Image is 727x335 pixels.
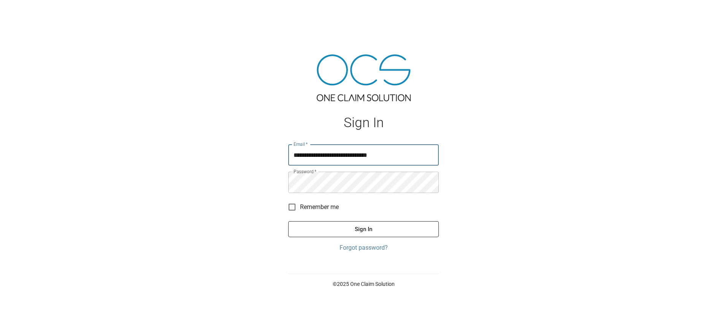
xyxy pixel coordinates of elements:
[288,221,439,237] button: Sign In
[300,203,339,212] span: Remember me
[9,5,40,20] img: ocs-logo-white-transparent.png
[288,280,439,288] p: © 2025 One Claim Solution
[317,54,411,101] img: ocs-logo-tra.png
[288,115,439,131] h1: Sign In
[288,243,439,252] a: Forgot password?
[294,168,316,175] label: Password
[294,141,308,147] label: Email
